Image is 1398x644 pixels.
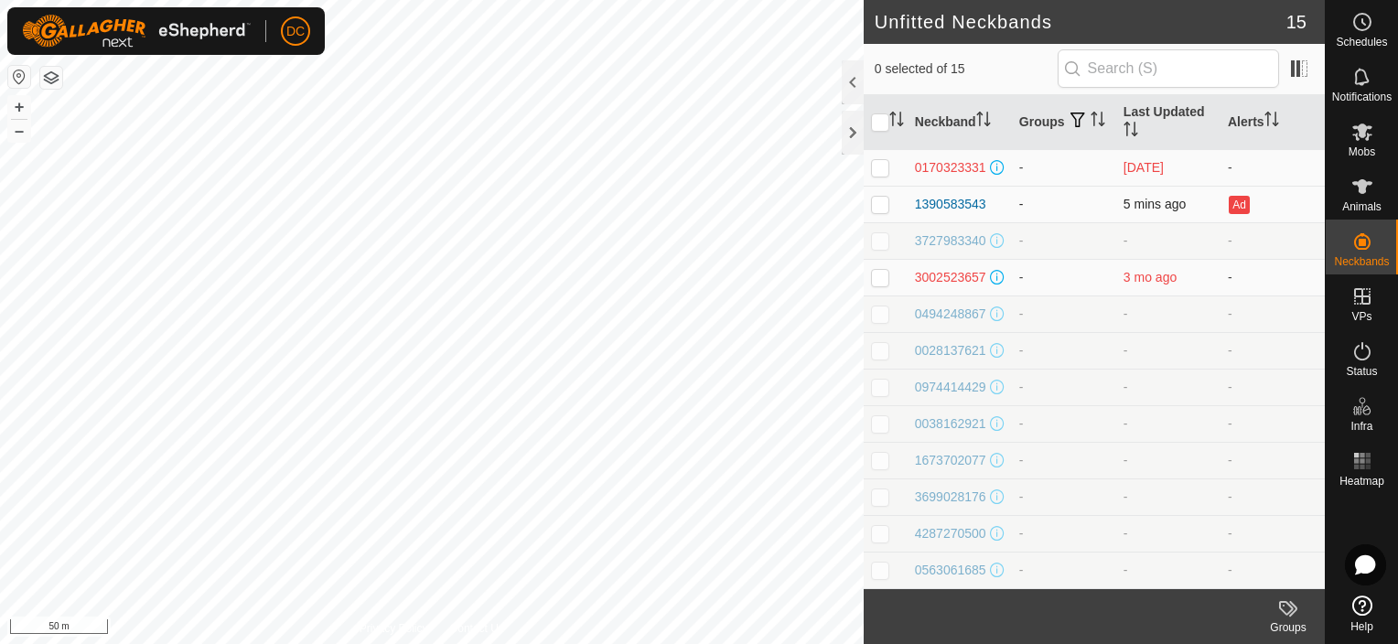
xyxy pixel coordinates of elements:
[1012,478,1116,515] td: -
[1124,124,1138,139] p-sorticon: Activate to sort
[286,22,305,41] span: DC
[1012,186,1116,222] td: -
[1221,259,1325,295] td: -
[1221,149,1325,186] td: -
[1124,380,1128,394] span: -
[1012,369,1116,405] td: -
[1012,405,1116,442] td: -
[915,268,986,287] div: 3002523657
[1012,222,1116,259] td: -
[1336,37,1387,48] span: Schedules
[889,114,904,129] p-sorticon: Activate to sort
[1350,621,1373,632] span: Help
[1012,332,1116,369] td: -
[915,195,986,214] div: 1390583543
[1221,295,1325,332] td: -
[915,158,986,177] div: 0170323331
[915,561,986,580] div: 0563061685
[1221,95,1325,150] th: Alerts
[875,11,1286,33] h2: Unfitted Neckbands
[450,620,504,637] a: Contact Us
[1012,588,1116,625] td: -
[8,66,30,88] button: Reset Map
[1351,311,1371,322] span: VPs
[1350,421,1372,432] span: Infra
[1229,196,1249,214] button: Ad
[915,524,986,543] div: 4287270500
[908,95,1012,150] th: Neckband
[875,59,1058,79] span: 0 selected of 15
[1012,295,1116,332] td: -
[360,620,428,637] a: Privacy Policy
[1124,306,1128,321] span: -
[22,15,251,48] img: Gallagher Logo
[1124,489,1128,504] span: -
[1124,270,1177,284] span: 10 May 2025, 1:45 am
[1334,256,1389,267] span: Neckbands
[1221,478,1325,515] td: -
[1012,552,1116,588] td: -
[1332,91,1392,102] span: Notifications
[1124,233,1128,248] span: -
[1221,552,1325,588] td: -
[1221,332,1325,369] td: -
[1124,416,1128,431] span: -
[1124,160,1164,175] span: 3 Aug 2025, 1:15 pm
[1349,146,1375,157] span: Mobs
[1124,563,1128,577] span: -
[1012,442,1116,478] td: -
[915,341,986,360] div: 0028137621
[915,488,986,507] div: 3699028176
[1124,197,1186,211] span: 10 Aug 2025, 8:45 pm
[1221,515,1325,552] td: -
[1252,619,1325,636] div: Groups
[8,96,30,118] button: +
[915,451,986,470] div: 1673702077
[1264,114,1279,129] p-sorticon: Activate to sort
[1286,8,1307,36] span: 15
[1326,588,1398,639] a: Help
[1221,588,1325,625] td: -
[1012,95,1116,150] th: Groups
[1346,366,1377,377] span: Status
[1012,515,1116,552] td: -
[1221,222,1325,259] td: -
[1091,114,1105,129] p-sorticon: Activate to sort
[1339,476,1384,487] span: Heatmap
[1124,343,1128,358] span: -
[1116,95,1221,150] th: Last Updated
[1342,201,1382,212] span: Animals
[915,305,986,324] div: 0494248867
[915,378,986,397] div: 0974414429
[1012,259,1116,295] td: -
[915,231,986,251] div: 3727983340
[40,67,62,89] button: Map Layers
[1221,369,1325,405] td: -
[1012,149,1116,186] td: -
[1124,526,1128,541] span: -
[976,114,991,129] p-sorticon: Activate to sort
[915,414,986,434] div: 0038162921
[1221,405,1325,442] td: -
[1124,453,1128,467] span: -
[1058,49,1279,88] input: Search (S)
[1221,442,1325,478] td: -
[8,120,30,142] button: –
